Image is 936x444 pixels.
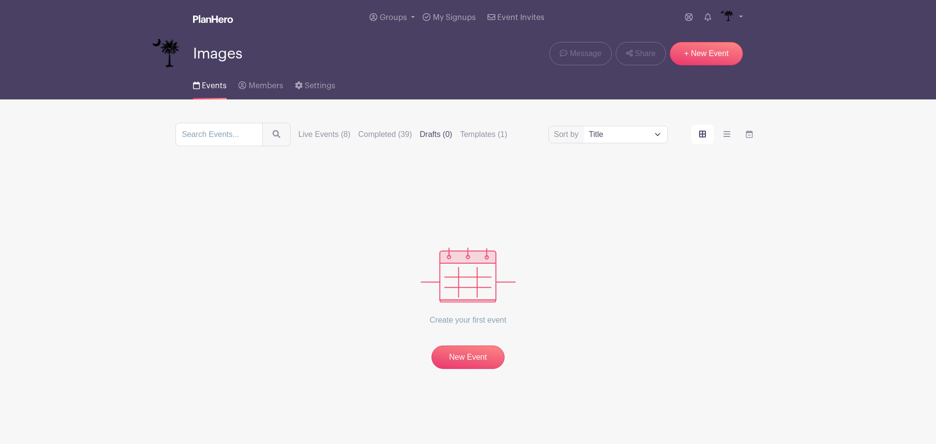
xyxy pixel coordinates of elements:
[249,82,283,90] span: Members
[570,48,602,59] span: Message
[193,68,227,99] a: Events
[421,303,516,338] p: Create your first event
[431,346,505,369] a: New Event
[358,129,412,140] label: Completed (39)
[616,42,666,65] a: Share
[691,125,760,144] div: order and view
[554,129,582,140] label: Sort by
[460,129,507,140] label: Templates (1)
[635,48,656,59] span: Share
[421,248,516,303] img: events_empty-56550af544ae17c43cc50f3ebafa394433d06d5f1891c01edc4b5d1d59cfda54.svg
[193,15,233,23] img: logo_white-6c42ec7e38ccf1d336a20a19083b03d10ae64f83f12c07503d8b9e83406b4c7d.svg
[420,129,452,140] label: Drafts (0)
[175,123,263,146] input: Search Events...
[380,14,407,21] span: Groups
[202,82,227,90] span: Events
[298,129,507,140] div: filters
[295,68,335,99] a: Settings
[433,14,476,21] span: My Signups
[193,46,242,62] span: Images
[670,42,743,65] a: + New Event
[305,82,335,90] span: Settings
[549,42,611,65] a: Message
[497,14,545,21] span: Event Invites
[152,39,181,68] img: IMAGES%20logo%20transparenT%20PNG%20s.png
[238,68,283,99] a: Members
[298,129,351,140] label: Live Events (8)
[719,10,735,25] img: IMAGES%20logo%20transparenT%20PNG%20s.png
